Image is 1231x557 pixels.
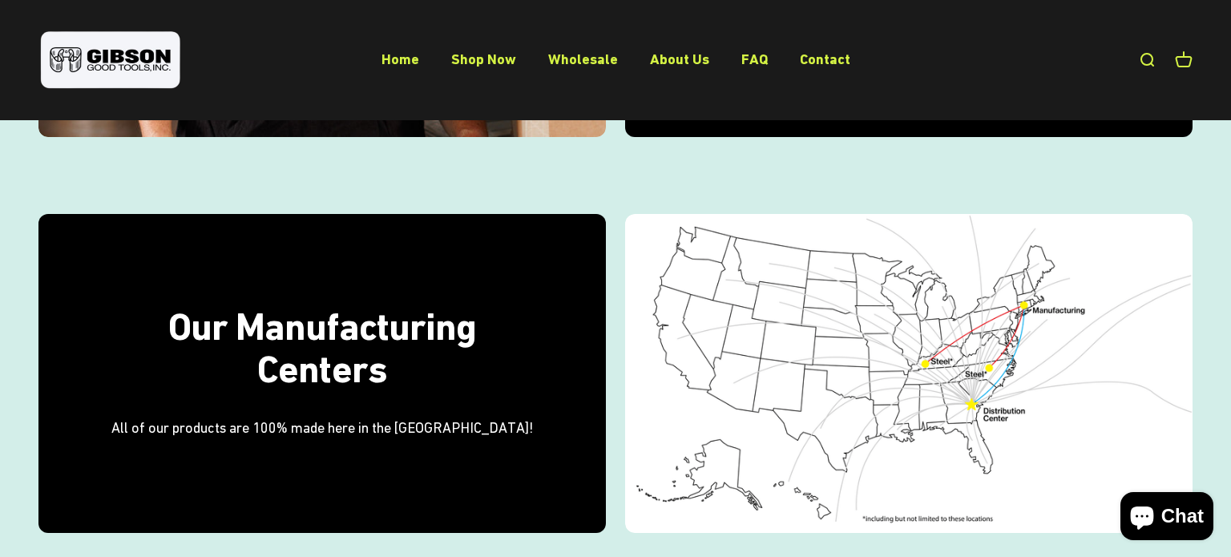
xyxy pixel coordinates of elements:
a: Contact [800,50,850,67]
a: Shop Now [451,50,516,67]
a: About Us [650,50,709,67]
p: All of our products are 100% made here in the [GEOGRAPHIC_DATA]! [103,417,542,440]
p: Our Manufacturing Centers [103,306,542,391]
a: Home [381,50,419,67]
inbox-online-store-chat: Shopify online store chat [1116,492,1218,544]
a: Wholesale [548,50,618,67]
a: FAQ [741,50,768,67]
